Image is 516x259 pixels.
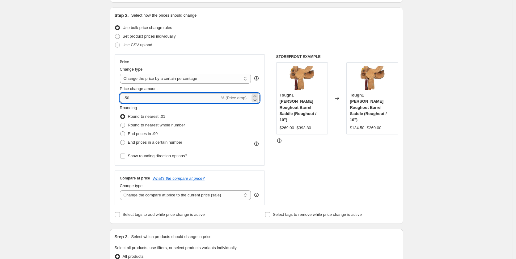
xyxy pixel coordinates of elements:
[350,125,364,131] div: $134.50
[273,212,362,217] span: Select tags to remove while price change is active
[290,66,314,90] img: TE030480_827571_01_P_80x.jpg
[123,25,172,30] span: Use bulk price change rules
[276,54,398,59] h6: STOREFRONT EXAMPLE
[115,12,129,18] h2: Step 2.
[120,183,143,188] span: Change type
[123,254,144,259] span: All products
[280,93,316,122] span: Tough1 [PERSON_NAME] Roughout Barrel Saddle (Roughout / 10")
[253,75,260,81] div: help
[280,125,294,131] div: $269.00
[120,60,129,64] h3: Price
[253,192,260,198] div: help
[153,176,205,181] button: What's the compare at price?
[131,234,211,240] p: Select which products should change in price
[115,234,129,240] h2: Step 3.
[123,43,152,47] span: Use CSV upload
[120,67,143,72] span: Change type
[128,154,187,158] span: Show rounding direction options?
[120,105,137,110] span: Rounding
[123,212,205,217] span: Select tags to add while price change is active
[123,34,176,39] span: Set product prices individually
[297,125,311,131] strike: $393.80
[360,66,385,90] img: TE030480_827571_01_P_80x.jpg
[128,123,185,127] span: Round to nearest whole number
[367,125,381,131] strike: $269.00
[128,114,165,119] span: Round to nearest .01
[128,131,158,136] span: End prices in .99
[120,176,150,181] h3: Compare at price
[128,140,182,145] span: End prices in a certain number
[350,93,387,122] span: Tough1 [PERSON_NAME] Roughout Barrel Saddle (Roughout / 10")
[131,12,197,18] p: Select how the prices should change
[115,245,237,250] span: Select all products, use filters, or select products variants individually
[221,96,247,100] span: % (Price drop)
[120,93,220,103] input: -15
[120,86,158,91] span: Price change amount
